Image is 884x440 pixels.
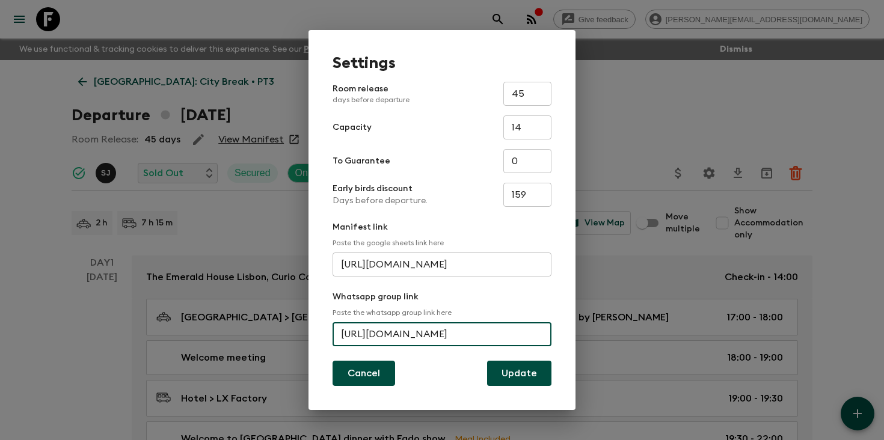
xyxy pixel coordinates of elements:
[333,221,551,233] p: Manifest link
[333,195,428,207] p: Days before departure.
[333,361,395,386] button: Cancel
[333,238,551,248] p: Paste the google sheets link here
[503,115,551,139] input: e.g. 14
[333,183,428,195] p: Early birds discount
[333,308,551,317] p: Paste the whatsapp group link here
[333,83,410,105] p: Room release
[333,155,390,167] p: To Guarantee
[333,54,551,72] h1: Settings
[333,95,410,105] p: days before departure
[503,183,551,207] input: e.g. 180
[487,361,551,386] button: Update
[503,82,551,106] input: e.g. 30
[333,121,372,133] p: Capacity
[503,149,551,173] input: e.g. 4
[333,291,551,303] p: Whatsapp group link
[333,252,551,277] input: e.g. https://docs.google.com/spreadsheets/d/1P7Zz9v8J0vXy1Q/edit#gid=0
[333,322,551,346] input: e.g. https://chat.whatsapp.com/...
